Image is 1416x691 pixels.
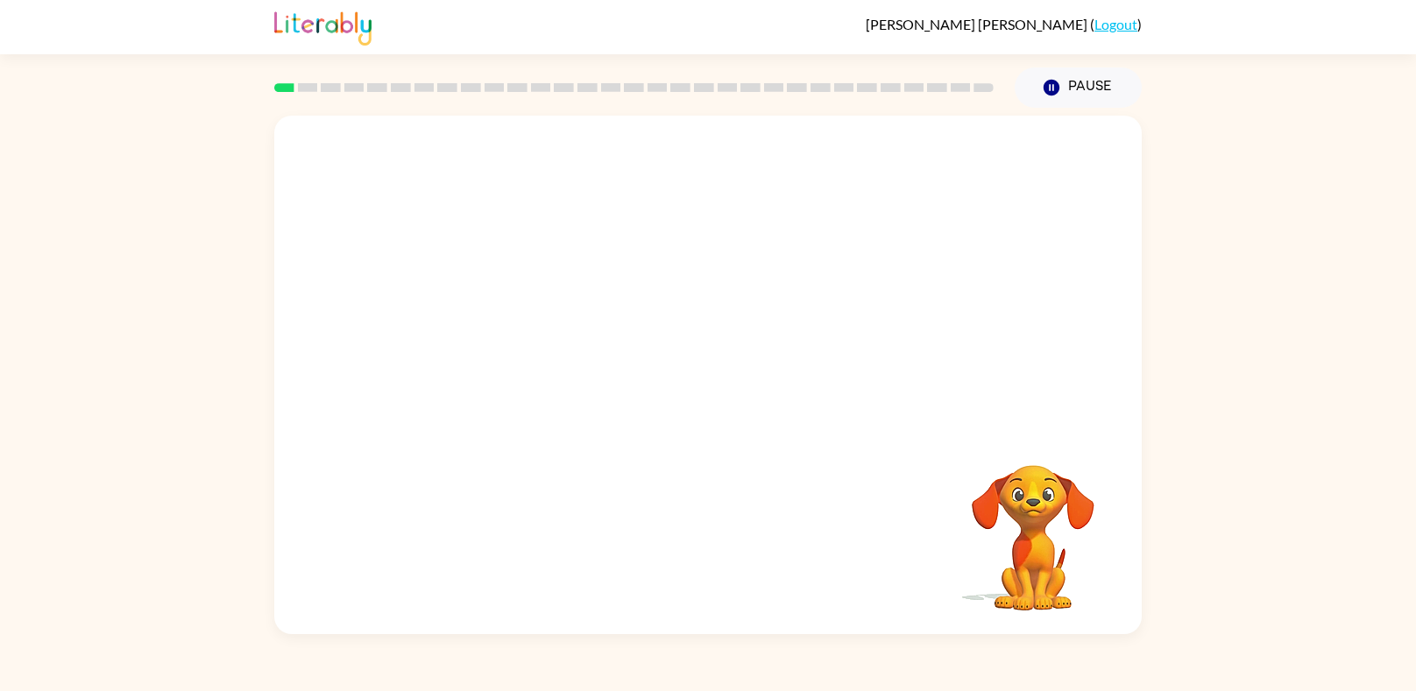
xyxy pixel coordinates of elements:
video: Your browser must support playing .mp4 files to use Literably. Please try using another browser. [945,438,1121,613]
div: ( ) [866,16,1142,32]
a: Logout [1094,16,1137,32]
span: [PERSON_NAME] [PERSON_NAME] [866,16,1090,32]
button: Pause [1015,67,1142,108]
img: Literably [274,7,372,46]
